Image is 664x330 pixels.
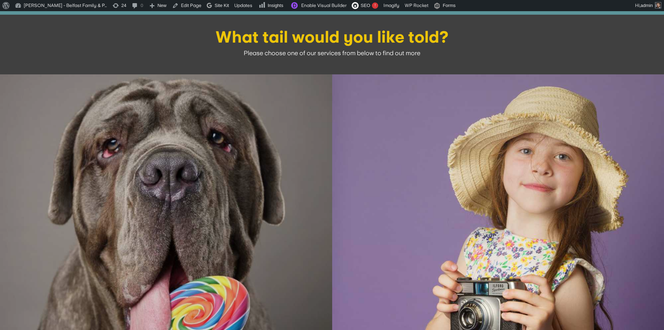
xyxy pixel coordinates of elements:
span: admin [641,3,653,8]
div: ! [372,2,378,9]
p: Please choose one of our services from below to find out more [81,49,584,57]
span: Insights [268,3,283,8]
h1: What tail would you like told? [81,29,584,49]
span: SEO [361,3,370,8]
span: Site Kit [215,3,229,8]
